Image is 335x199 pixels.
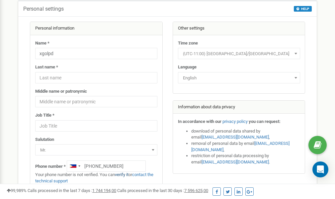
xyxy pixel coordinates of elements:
[35,172,157,184] p: Your phone number is not verified. You can or
[35,172,153,183] a: contact the technical support
[35,144,157,155] span: Mr.
[173,22,305,35] div: Other settings
[67,161,82,171] div: Telephone country code
[202,135,269,140] a: [EMAIL_ADDRESS][DOMAIN_NAME]
[178,119,221,124] strong: In accordance with our
[191,141,290,152] a: [EMAIL_ADDRESS][DOMAIN_NAME]
[35,112,54,119] label: Job Title *
[92,188,116,193] u: 1 744 194,00
[38,146,155,155] span: Mr.
[312,161,328,177] div: Open Intercom Messenger
[173,101,305,114] div: Information about data privacy
[30,22,162,35] div: Personal information
[35,48,157,59] input: Name
[35,64,58,70] label: Last name *
[35,96,157,107] input: Middle name or patronymic
[67,160,146,172] input: +1-800-555-55-55
[35,40,49,47] label: Name *
[35,72,157,83] input: Last name
[184,188,208,193] u: 7 596 625,00
[23,6,64,12] h5: Personal settings
[294,6,312,12] button: HELP
[117,188,208,193] span: Calls processed in the last 30 days :
[249,119,281,124] strong: you can request:
[35,163,66,170] label: Phone number *
[178,48,300,59] span: (UTC-11:00) Pacific/Midway
[202,159,269,164] a: [EMAIL_ADDRESS][DOMAIN_NAME]
[178,40,198,47] label: Time zone
[180,49,298,58] span: (UTC-11:00) Pacific/Midway
[178,72,300,83] span: English
[191,153,300,165] li: restriction of personal data processing by email .
[28,188,116,193] span: Calls processed in the last 7 days :
[222,119,248,124] a: privacy policy
[191,141,300,153] li: removal of personal data by email ,
[115,172,128,177] a: verify it
[35,88,87,95] label: Middle name or patronymic
[180,73,298,83] span: English
[7,188,27,193] span: 99,989%
[191,128,300,141] li: download of personal data shared by email ,
[178,64,197,70] label: Language
[35,137,54,143] label: Salutation
[35,120,157,132] input: Job Title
